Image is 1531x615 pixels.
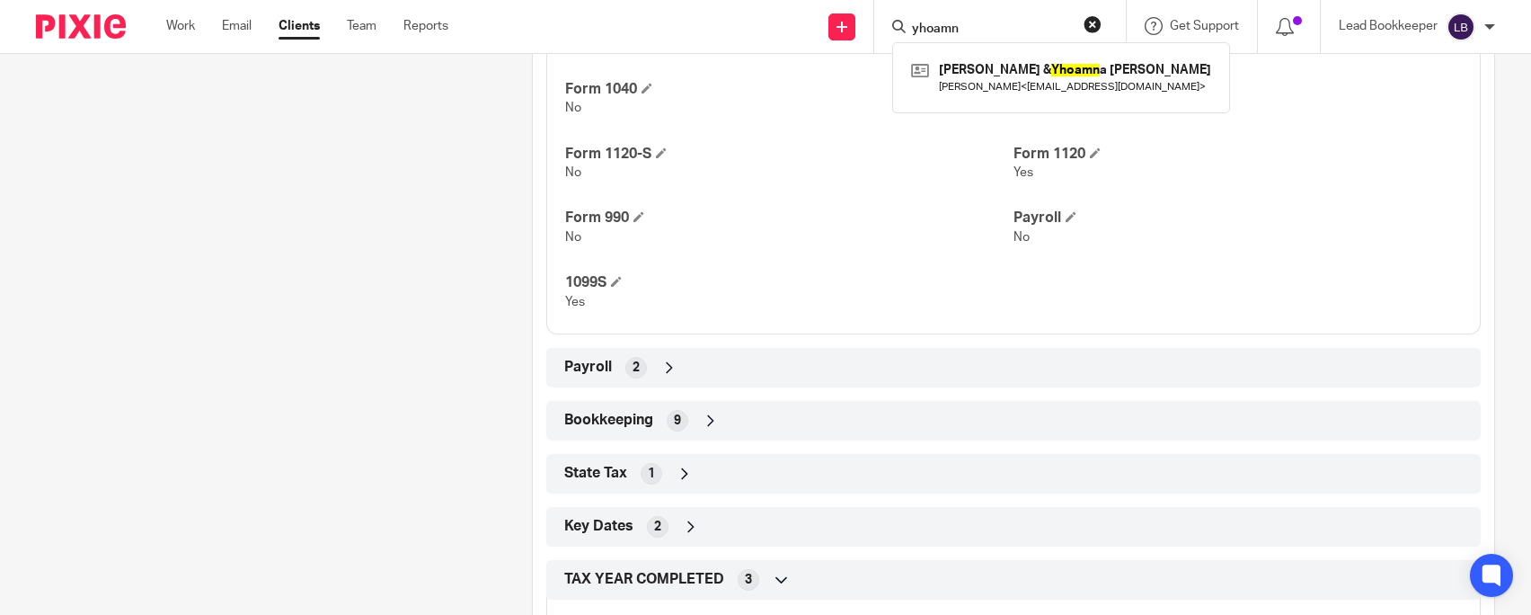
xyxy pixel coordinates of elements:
[222,17,252,35] a: Email
[564,464,627,483] span: State Tax
[745,571,752,589] span: 3
[1084,15,1102,33] button: Clear
[564,358,612,377] span: Payroll
[633,359,640,377] span: 2
[1013,166,1033,179] span: Yes
[1447,13,1475,41] img: svg%3E
[565,273,1013,292] h4: 1099S
[648,465,655,483] span: 1
[347,17,376,35] a: Team
[565,102,581,114] span: No
[564,411,653,430] span: Bookkeeping
[654,518,661,536] span: 2
[1013,231,1030,244] span: No
[565,166,581,179] span: No
[565,231,581,244] span: No
[1339,17,1438,35] p: Lead Bookkeeper
[565,209,1013,227] h4: Form 990
[674,412,681,430] span: 9
[1013,209,1462,227] h4: Payroll
[403,17,448,35] a: Reports
[565,145,1013,164] h4: Form 1120-S
[1013,80,1462,99] h4: Form 1065
[36,14,126,39] img: Pixie
[910,22,1072,38] input: Search
[564,517,633,536] span: Key Dates
[279,17,320,35] a: Clients
[1013,145,1462,164] h4: Form 1120
[166,17,195,35] a: Work
[565,296,585,308] span: Yes
[564,570,724,589] span: TAX YEAR COMPLETED
[565,80,1013,99] h4: Form 1040
[1170,20,1239,32] span: Get Support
